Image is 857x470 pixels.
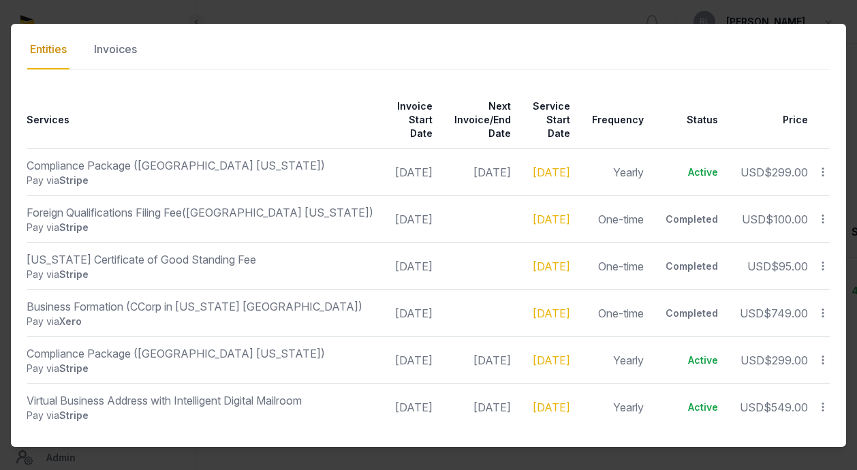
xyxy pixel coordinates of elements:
th: Invoice Start Date [381,91,441,149]
div: Compliance Package ([GEOGRAPHIC_DATA] [US_STATE]) [27,345,373,362]
span: USD [741,354,764,367]
div: Active [666,401,718,414]
span: Stripe [59,221,89,233]
div: Pay via [27,362,373,375]
span: Stripe [59,362,89,374]
th: Status [652,91,726,149]
a: [DATE] [533,354,570,367]
span: Stripe [59,268,89,280]
div: Invoices [91,30,140,69]
td: Yearly [578,383,652,430]
td: [DATE] [381,383,441,430]
span: $549.00 [764,401,808,414]
span: USD [741,166,764,179]
td: [DATE] [381,242,441,289]
span: $299.00 [764,166,808,179]
th: Frequency [578,91,652,149]
span: USD [740,307,764,320]
div: Completed [666,307,718,320]
nav: Tabs [27,30,830,69]
span: Stripe [59,174,89,186]
div: Pay via [27,174,373,187]
a: [DATE] [533,166,570,179]
td: One-time [578,289,652,336]
span: USD [747,260,771,273]
span: $749.00 [764,307,808,320]
div: Completed [666,213,718,226]
td: Yearly [578,148,652,195]
td: [DATE] [381,148,441,195]
div: Active [666,166,718,179]
div: Pay via [27,221,373,234]
div: Compliance Package ([GEOGRAPHIC_DATA] [US_STATE]) [27,157,373,174]
th: Services [13,91,381,149]
div: [US_STATE] Certificate of Good Standing Fee [27,251,373,268]
span: [DATE] [473,354,511,367]
div: Business Formation (CCorp in [US_STATE] [GEOGRAPHIC_DATA]) [27,298,373,315]
td: [DATE] [381,195,441,242]
div: Entities [27,30,69,69]
td: One-time [578,195,652,242]
div: Pay via [27,315,373,328]
th: Next Invoice/End Date [441,91,519,149]
div: Pay via [27,268,373,281]
span: $299.00 [764,354,808,367]
span: Stripe [59,409,89,421]
span: ([GEOGRAPHIC_DATA] [US_STATE]) [182,206,373,219]
th: Service Start Date [519,91,578,149]
div: Virtual Business Address with Intelligent Digital Mailroom [27,392,373,409]
span: [DATE] [473,401,511,414]
td: [DATE] [381,336,441,383]
a: [DATE] [533,401,570,414]
span: [DATE] [473,166,511,179]
td: Yearly [578,336,652,383]
span: $100.00 [766,213,808,226]
span: Xero [59,315,82,327]
span: $95.00 [771,260,808,273]
div: Active [666,354,718,367]
td: [DATE] [381,289,441,336]
a: [DATE] [533,307,570,320]
span: USD [742,213,766,226]
div: Pay via [27,409,373,422]
th: Price [726,91,816,149]
div: Foreign Qualifications Filing Fee [27,204,373,221]
a: [DATE] [533,213,570,226]
div: Completed [666,260,718,273]
td: One-time [578,242,652,289]
a: [DATE] [533,260,570,273]
span: USD [740,401,764,414]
